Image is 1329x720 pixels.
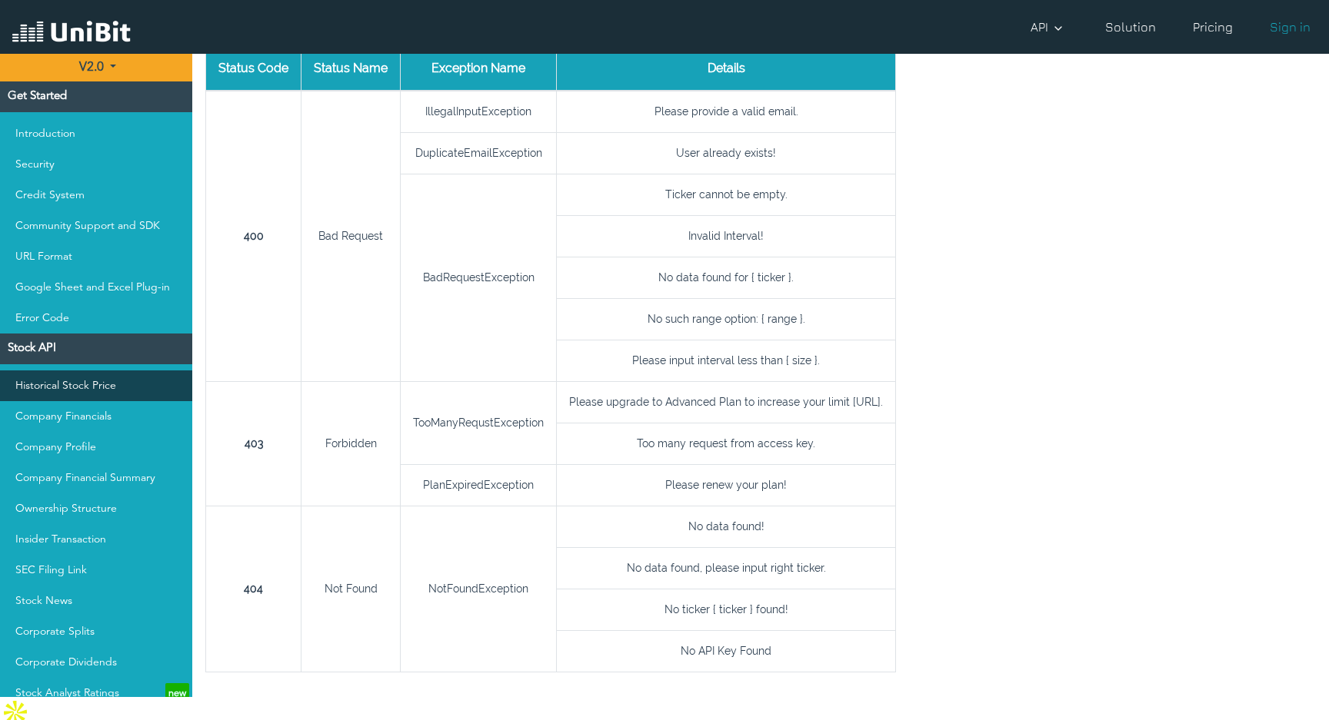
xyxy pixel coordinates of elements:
[1187,12,1239,42] a: Pricing
[557,547,896,589] td: No data found, please input right ticker.
[557,132,896,174] td: User already exists!
[1264,12,1317,42] a: Sign in
[1252,643,1311,702] iframe: Drift Widget Chat Controller
[401,464,557,506] td: PlanExpiredException
[557,589,896,630] td: No ticker { ticker } found!
[557,340,896,381] td: Please input interval less than { size }.
[401,506,557,672] td: NotFoundException
[79,61,104,74] b: V2.0
[1012,435,1320,652] iframe: Drift Widget Chat Window
[206,381,301,506] th: 403
[557,630,896,672] td: No API Key Found
[1024,12,1074,42] a: API
[557,257,896,298] td: No data found for { ticker }.
[12,18,131,48] img: UniBit Logo
[557,298,896,340] td: No such range option: { range }.
[557,215,896,257] td: Invalid Interval!
[206,506,301,672] th: 404
[557,381,896,423] td: Please upgrade to Advanced Plan to increase your limit [URL].
[557,91,896,133] td: Please provide a valid email.
[401,91,557,133] td: IllegalInputException
[557,46,896,91] th: Details
[557,423,896,464] td: Too many request from access key.
[206,91,301,382] th: 400
[301,91,401,382] td: Bad Request
[401,46,557,91] th: Exception Name
[1099,12,1162,42] a: Solution
[301,46,401,91] th: Status Name
[401,132,557,174] td: DuplicateEmailException
[557,506,896,547] td: No data found!
[401,381,557,464] td: TooManyRequstException
[557,174,896,215] td: Ticker cannot be empty.
[301,381,401,506] td: Forbidden
[206,46,301,91] th: Status Code
[301,506,401,672] td: Not Found
[401,174,557,381] td: BadRequestException
[165,683,189,705] span: new
[557,464,896,506] td: Please renew your plan!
